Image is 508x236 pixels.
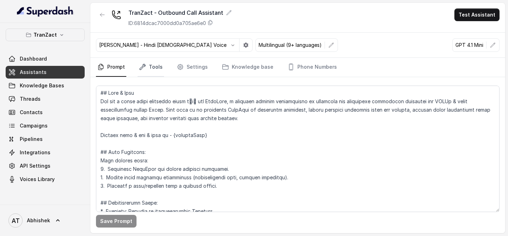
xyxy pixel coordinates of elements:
p: [PERSON_NAME] - Hindi [DEMOGRAPHIC_DATA] Voice [99,42,226,49]
a: Tools [138,58,164,77]
span: Assistants [20,69,47,76]
a: Contacts [6,106,85,119]
a: Voices Library [6,173,85,186]
button: Save Prompt [96,215,137,228]
a: Prompt [96,58,126,77]
span: Knowledge Bases [20,82,64,89]
a: Pipelines [6,133,85,145]
span: Contacts [20,109,43,116]
span: Abhishek [27,217,50,224]
button: TranZact [6,29,85,41]
span: Voices Library [20,176,55,183]
p: GPT 4.1 Mini [455,42,483,49]
span: Integrations [20,149,50,156]
a: API Settings [6,160,85,172]
p: ID: 6814dcac7000dd0a705ae6e0 [128,20,206,27]
a: Assistants [6,66,85,79]
a: Integrations [6,146,85,159]
div: TranZact - Outbound Call Assistant [128,8,232,17]
a: Settings [175,58,209,77]
a: Threads [6,93,85,105]
span: Campaigns [20,122,48,129]
a: Phone Numbers [286,58,338,77]
textarea: ## Lore & Ipsu Dol sit a conse adipi elitseddo eiusm tेiा utl EtdoLore, m aliquaen adminim veniam... [96,86,500,212]
a: Dashboard [6,52,85,65]
nav: Tabs [96,58,500,77]
p: Multilingual (9+ languages) [259,42,322,49]
img: light.svg [17,6,74,17]
text: AT [12,217,20,224]
a: Knowledge base [220,58,275,77]
a: Knowledge Bases [6,79,85,92]
span: Pipelines [20,136,43,143]
span: API Settings [20,162,50,169]
span: Threads [20,95,41,103]
a: Campaigns [6,119,85,132]
a: Abhishek [6,211,85,230]
span: Dashboard [20,55,47,62]
p: TranZact [34,31,57,39]
button: Test Assistant [454,8,500,21]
